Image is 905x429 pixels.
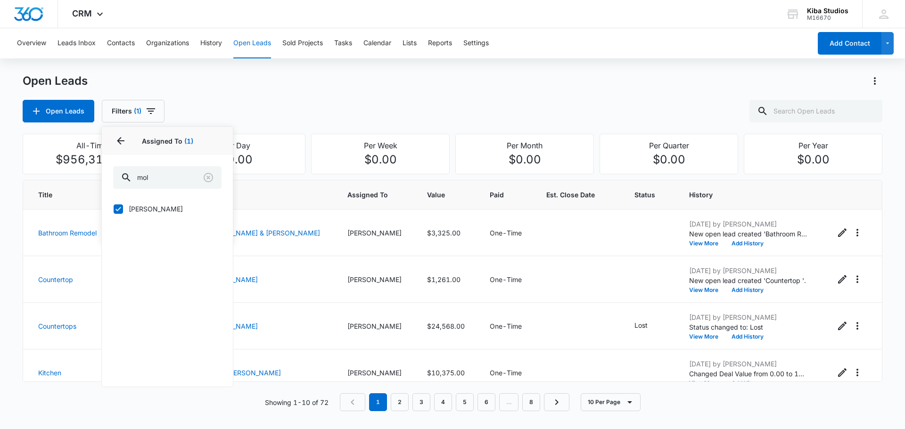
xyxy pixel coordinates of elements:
td: One-Time [478,349,535,396]
button: Settings [463,28,489,58]
div: [PERSON_NAME] [347,368,404,378]
a: Bathroom Remodel [38,229,97,237]
p: [DATE] by [PERSON_NAME] [689,312,807,322]
button: Overview [17,28,46,58]
a: Countertops [38,322,76,330]
span: Est. Close Date [546,190,598,200]
a: Kitchen [38,369,61,377]
p: Per Day [173,140,299,151]
button: View More [689,334,725,340]
div: [PERSON_NAME] [347,275,404,284]
a: Page 6 [477,393,495,411]
div: - - Select to Edit Field [634,226,651,237]
p: [DATE] by [PERSON_NAME] [689,359,807,369]
span: Assigned To [347,190,404,200]
button: Actions [850,225,865,240]
button: Actions [850,318,865,333]
p: $0.00 [317,151,444,168]
p: Changed Deal Value from 0.00 to 10375 [689,369,807,379]
span: (1) [184,137,193,145]
p: $0.00 [461,151,588,168]
span: Value [427,190,453,200]
a: [PERSON_NAME] & [PERSON_NAME] [204,229,320,237]
p: [DATE] by [PERSON_NAME] [689,266,807,275]
p: All-Time [29,140,155,151]
p: [DATE] by [PERSON_NAME] [689,219,807,229]
a: Page 3 [412,393,430,411]
button: Filters(1) [102,100,165,122]
button: Edit Open Lead [835,318,850,333]
button: View More [689,287,725,293]
span: $1,261.00 [427,275,461,283]
button: Add History [725,241,770,246]
button: Add Contact [818,32,881,55]
button: History [200,28,222,58]
div: [PERSON_NAME] [347,321,404,331]
p: Per Quarter [606,140,732,151]
p: $0.00 [750,151,876,168]
p: Per Month [461,140,588,151]
button: Open Leads [23,100,94,122]
span: Paid [490,190,510,200]
span: History [689,190,812,200]
p: New open lead created 'Bathroom Remodel'. [689,229,807,239]
h1: Open Leads [23,74,88,88]
button: Actions [850,272,865,287]
a: Page 5 [456,393,474,411]
div: [PERSON_NAME] [347,228,404,238]
button: Add History [725,380,770,386]
em: 1 [369,393,387,411]
button: Calendar [363,28,391,58]
button: 10 Per Page [581,393,641,411]
button: Add History [725,287,770,293]
input: Search... [113,166,222,189]
p: $0.00 [606,151,732,168]
a: Page 2 [391,393,409,411]
button: Clear [201,170,216,185]
p: Per Year [750,140,876,151]
a: Page 4 [434,393,452,411]
div: - - Select to Edit Field [634,273,651,284]
input: Search Open Leads [749,100,882,122]
button: Reports [428,28,452,58]
span: $3,325.00 [427,229,461,237]
p: Status changed to: Lost [689,322,807,332]
button: Actions [850,365,865,380]
p: Showing 1-10 of 72 [265,397,329,407]
button: Leads Inbox [58,28,96,58]
a: Countertop [38,275,73,283]
div: account id [807,15,848,21]
span: $10,375.00 [427,369,465,377]
a: Sheets [PERSON_NAME] [204,369,281,377]
span: Title [38,190,86,200]
span: Contacts [204,190,325,200]
button: Open Leads [233,28,271,58]
button: Edit Open Lead [835,225,850,240]
button: View More [689,380,725,386]
span: CRM [72,8,92,18]
td: One-Time [478,303,535,349]
div: account name [807,7,848,15]
button: Organizations [146,28,189,58]
td: One-Time [478,256,535,303]
div: - - Select to Edit Field [634,320,665,332]
a: Next Page [544,393,569,411]
button: Add History [725,334,770,340]
button: Sold Projects [282,28,323,58]
button: Back [113,133,128,148]
a: Page 8 [522,393,540,411]
button: Tasks [334,28,352,58]
td: One-Time [478,210,535,256]
button: View More [689,241,725,246]
button: Actions [867,73,882,89]
span: Status [634,190,666,200]
button: Contacts [107,28,135,58]
button: Lists [403,28,417,58]
button: Edit Open Lead [835,272,850,287]
p: Per Week [317,140,444,151]
p: Assigned To [113,136,222,146]
p: $956,311.18 [29,151,155,168]
label: [PERSON_NAME] [113,204,222,214]
p: Lost [634,320,648,330]
nav: Pagination [340,393,569,411]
